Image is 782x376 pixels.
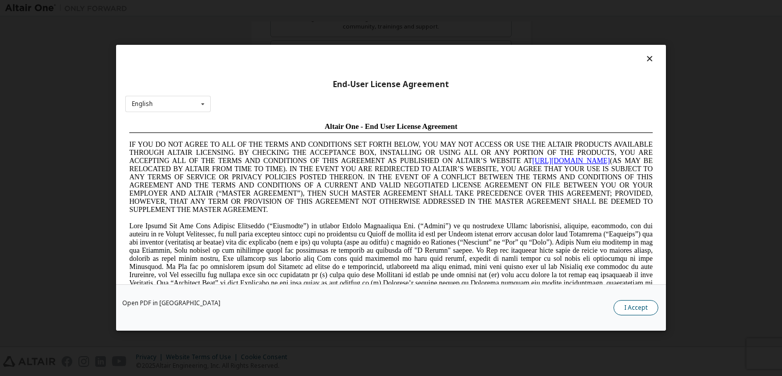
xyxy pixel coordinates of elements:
span: IF YOU DO NOT AGREE TO ALL OF THE TERMS AND CONDITIONS SET FORTH BELOW, YOU MAY NOT ACCESS OR USE... [4,22,527,95]
a: Open PDF in [GEOGRAPHIC_DATA] [122,301,220,307]
a: [URL][DOMAIN_NAME] [407,39,485,46]
span: Altair One - End User License Agreement [200,4,332,12]
span: Lore Ipsumd Sit Ame Cons Adipisc Elitseddo (“Eiusmodte”) in utlabor Etdolo Magnaaliqua Eni. (“Adm... [4,104,527,177]
button: I Accept [613,301,658,316]
div: End-User License Agreement [125,79,657,90]
div: English [132,101,153,107]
